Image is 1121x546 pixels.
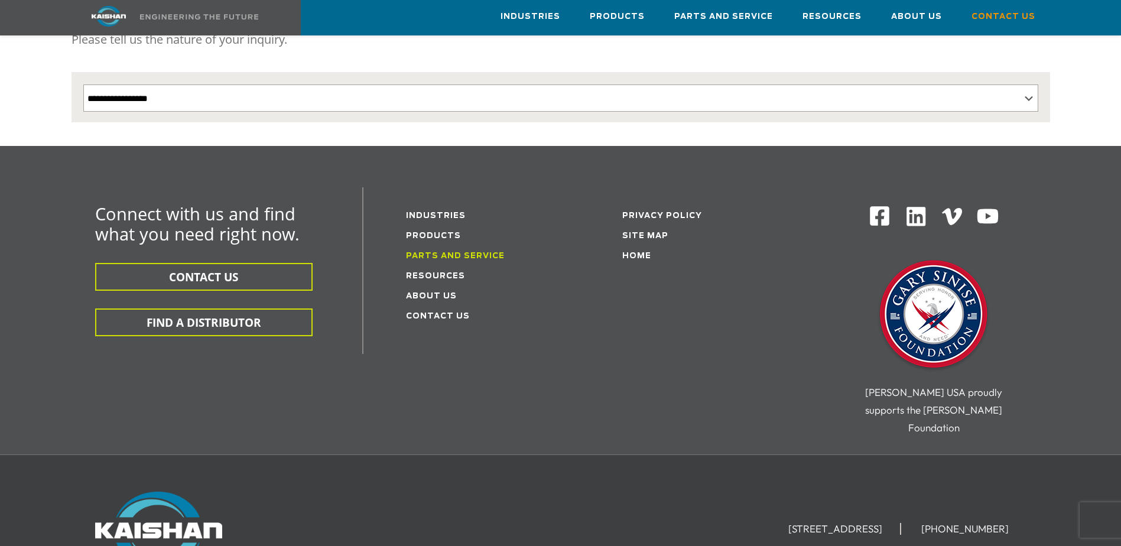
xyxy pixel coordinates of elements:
a: Privacy Policy [622,212,702,220]
img: kaishan logo [64,6,153,27]
button: FIND A DISTRIBUTOR [95,308,313,336]
img: Facebook [869,205,891,227]
img: Linkedin [905,205,928,228]
p: Please tell us the nature of your inquiry. [72,28,1050,51]
a: Site Map [622,232,668,240]
img: Vimeo [942,208,962,225]
a: Resources [802,1,862,32]
span: Parts and Service [674,10,773,24]
a: Contact Us [406,313,470,320]
img: Youtube [976,205,999,228]
a: Industries [501,1,560,32]
button: CONTACT US [95,263,313,291]
span: Connect with us and find what you need right now. [95,202,300,245]
span: Industries [501,10,560,24]
img: Engineering the future [140,14,258,19]
a: Products [590,1,645,32]
span: About Us [891,10,942,24]
a: Contact Us [971,1,1035,32]
a: Industries [406,212,466,220]
li: [PHONE_NUMBER] [904,523,1026,535]
a: Home [622,252,651,260]
a: About Us [891,1,942,32]
a: Resources [406,272,465,280]
li: [STREET_ADDRESS] [771,523,901,535]
img: Gary Sinise Foundation [875,256,993,375]
a: About Us [406,292,457,300]
span: Contact Us [971,10,1035,24]
span: Resources [802,10,862,24]
span: Products [590,10,645,24]
a: Parts and Service [674,1,773,32]
span: [PERSON_NAME] USA proudly supports the [PERSON_NAME] Foundation [865,386,1002,434]
a: Parts and service [406,252,505,260]
a: Products [406,232,461,240]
